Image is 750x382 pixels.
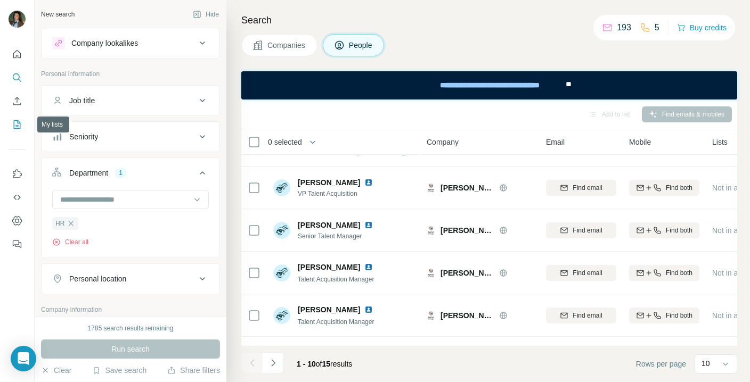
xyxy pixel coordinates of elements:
[573,311,602,320] span: Find email
[9,45,26,64] button: Quick start
[427,137,459,147] span: Company
[322,360,331,368] span: 15
[263,352,284,373] button: Navigate to next page
[666,183,692,193] span: Find both
[55,219,64,228] span: HR
[712,311,749,320] span: Not in a list
[9,92,26,111] button: Enrich CSV
[9,68,26,87] button: Search
[69,95,95,106] div: Job title
[666,311,692,320] span: Find both
[9,164,26,184] button: Use Surfe on LinkedIn
[573,268,602,278] span: Find email
[573,226,602,235] span: Find email
[677,20,727,35] button: Buy credits
[427,226,435,235] img: Logo of Rystad Energy
[41,365,71,376] button: Clear
[9,11,26,28] img: Avatar
[546,137,565,147] span: Email
[364,305,373,314] img: LinkedIn logo
[617,21,631,34] p: 193
[629,137,651,147] span: Mobile
[441,310,494,321] span: [PERSON_NAME] Energy
[42,124,219,150] button: Seniority
[427,269,435,277] img: Logo of Rystad Energy
[71,38,138,48] div: Company lookalikes
[546,222,616,238] button: Find email
[546,180,616,196] button: Find email
[573,183,602,193] span: Find email
[88,323,174,333] div: 1785 search results remaining
[9,211,26,230] button: Dashboard
[241,71,737,99] iframe: Banner
[702,358,710,369] p: 10
[298,304,360,315] span: [PERSON_NAME]
[167,365,220,376] button: Share filters
[298,231,386,241] span: Senior Talent Manager
[427,184,435,192] img: Logo of Rystad Energy
[9,188,26,207] button: Use Surfe API
[364,221,373,229] img: LinkedIn logo
[364,178,373,187] img: LinkedIn logo
[92,365,146,376] button: Save search
[298,220,360,230] span: [PERSON_NAME]
[42,266,219,292] button: Personal location
[629,265,699,281] button: Find both
[42,30,219,56] button: Company lookalikes
[273,307,290,324] img: Avatar
[364,263,373,271] img: LinkedIn logo
[655,21,659,34] p: 5
[298,318,374,326] span: Talent Acquisition Manager
[241,13,737,28] h4: Search
[316,360,322,368] span: of
[41,305,220,314] p: Company information
[69,273,126,284] div: Personal location
[712,226,749,235] span: Not in a list
[298,262,360,272] span: [PERSON_NAME]
[712,137,728,147] span: Lists
[297,360,316,368] span: 1 - 10
[298,177,360,188] span: [PERSON_NAME]
[666,226,692,235] span: Find both
[712,184,749,192] span: Not in a list
[42,88,219,113] button: Job title
[9,235,26,254] button: Feedback
[41,10,75,19] div: New search
[267,40,306,51] span: Companies
[546,308,616,323] button: Find email
[666,268,692,278] span: Find both
[298,276,374,283] span: Talent Acquisition Manager
[185,6,226,22] button: Hide
[69,131,98,142] div: Seniority
[427,311,435,320] img: Logo of Rystad Energy
[712,269,749,277] span: Not in a list
[636,359,686,369] span: Rows per page
[41,69,220,79] p: Personal information
[441,225,494,236] span: [PERSON_NAME] Energy
[273,222,290,239] img: Avatar
[273,264,290,281] img: Avatar
[349,40,373,51] span: People
[629,222,699,238] button: Find both
[298,147,423,155] span: VP Talent & Culture, [GEOGRAPHIC_DATA]
[9,115,26,134] button: My lists
[629,180,699,196] button: Find both
[298,189,386,198] span: VP Talent Acquisition
[52,237,88,247] button: Clear all
[115,168,127,178] div: 1
[273,179,290,196] img: Avatar
[69,168,108,178] div: Department
[441,182,494,193] span: [PERSON_NAME] Energy
[42,160,219,190] button: Department1
[268,137,302,147] span: 0 selected
[11,346,36,371] div: Open Intercom Messenger
[546,265,616,281] button: Find email
[441,268,494,278] span: [PERSON_NAME] Energy
[297,360,352,368] span: results
[629,308,699,323] button: Find both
